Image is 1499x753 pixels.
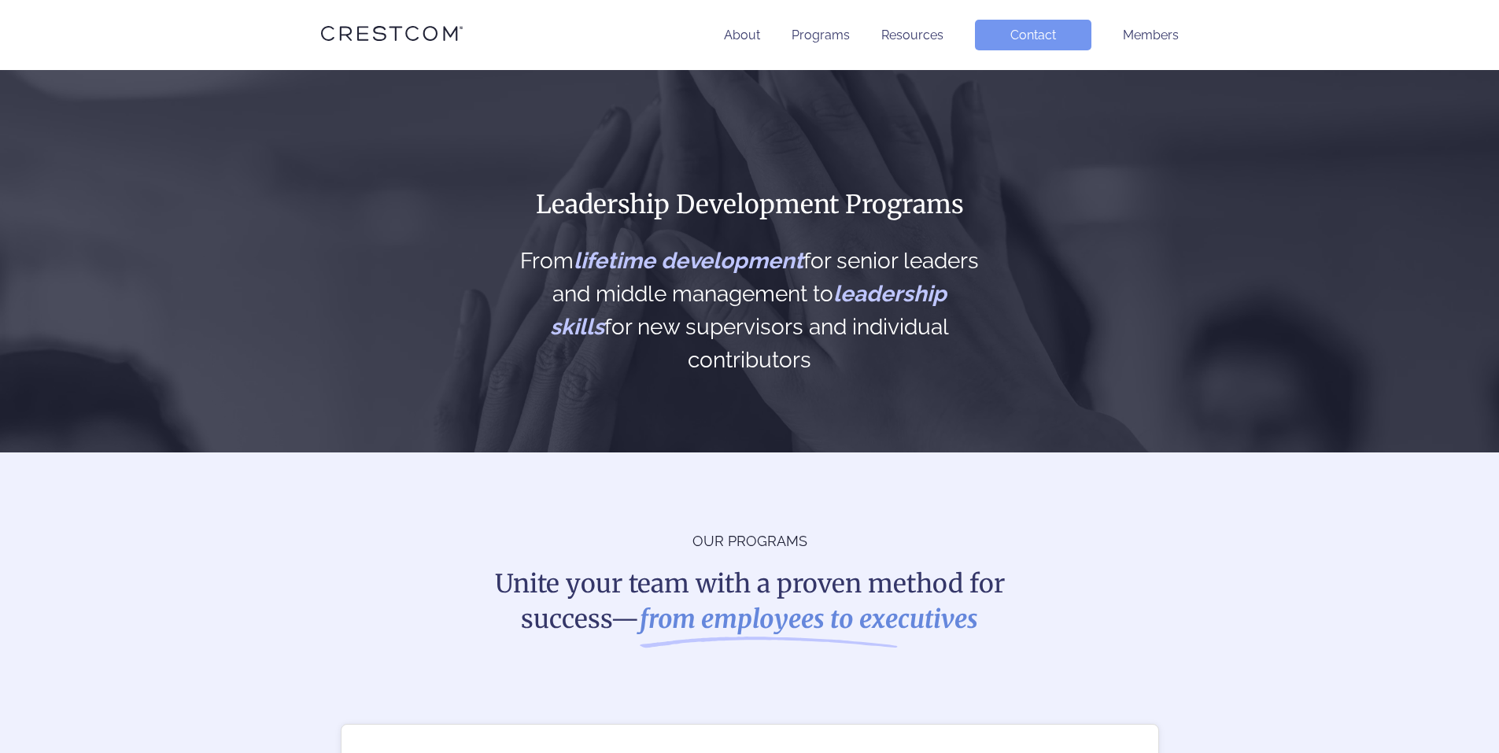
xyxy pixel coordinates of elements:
a: About [724,28,760,42]
h2: From for senior leaders and middle management to for new supervisors and individual contributors [515,245,984,377]
a: Members [1123,28,1179,42]
a: Contact [975,20,1091,50]
span: lifetime development [574,248,803,274]
p: OUR PROGRAMS [341,531,1159,551]
i: from employees to executives [640,602,978,637]
a: Programs [792,28,850,42]
h2: Unite your team with a proven method for success— [470,567,1030,637]
a: Resources [881,28,943,42]
h1: Leadership Development Programs [515,188,984,221]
